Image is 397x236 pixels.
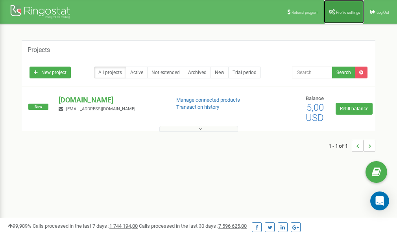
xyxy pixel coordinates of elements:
[176,104,219,110] a: Transaction history
[28,104,48,110] span: New
[139,223,247,229] span: Calls processed in the last 30 days :
[109,223,138,229] u: 1 744 194,00
[329,132,375,160] nav: ...
[292,67,332,78] input: Search
[94,67,126,78] a: All projects
[126,67,148,78] a: Active
[336,10,360,15] span: Profile settings
[329,140,352,152] span: 1 - 1 of 1
[228,67,261,78] a: Trial period
[336,103,373,115] a: Refill balance
[306,102,324,123] span: 5,00 USD
[176,97,240,103] a: Manage connected products
[377,10,389,15] span: Log Out
[147,67,184,78] a: Not extended
[306,95,324,101] span: Balance
[66,106,135,111] span: [EMAIL_ADDRESS][DOMAIN_NAME]
[332,67,355,78] button: Search
[184,67,211,78] a: Archived
[8,223,31,229] span: 99,989%
[292,10,319,15] span: Referral program
[30,67,71,78] a: New project
[28,46,50,54] h5: Projects
[33,223,138,229] span: Calls processed in the last 7 days :
[218,223,247,229] u: 7 596 625,00
[370,191,389,210] div: Open Intercom Messenger
[211,67,229,78] a: New
[59,95,163,105] p: [DOMAIN_NAME]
